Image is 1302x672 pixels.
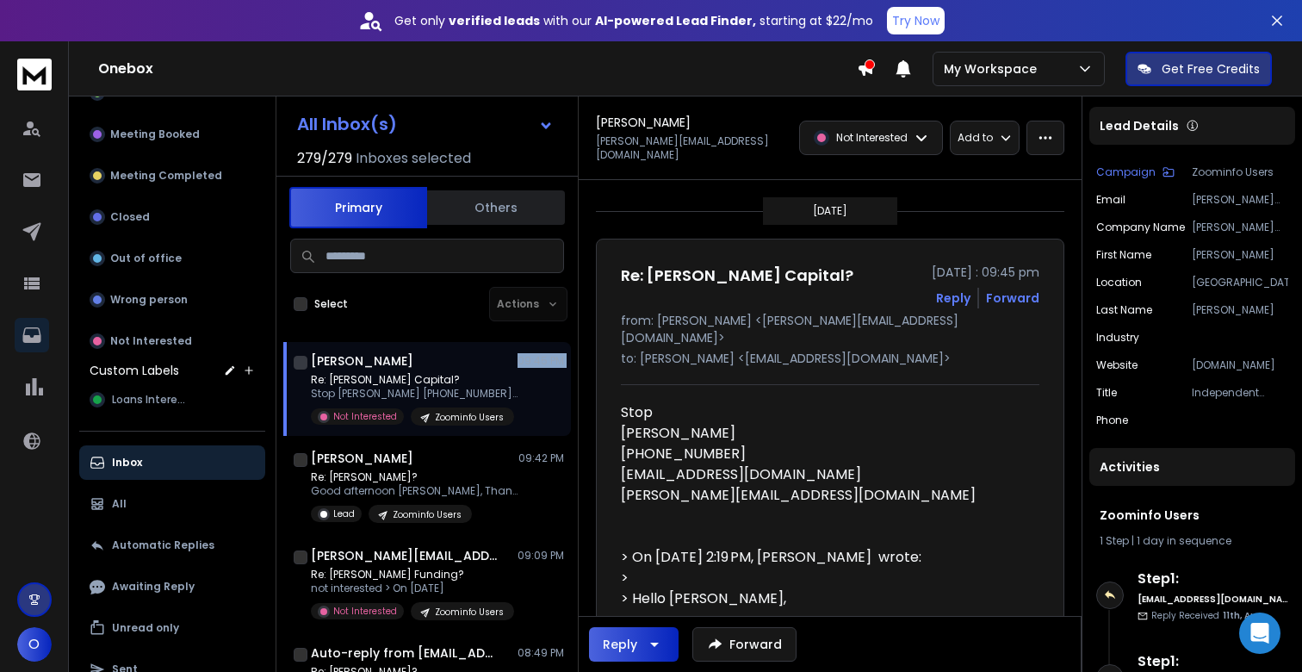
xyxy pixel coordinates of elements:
span: 11th, Aug [1223,609,1262,622]
p: [DATE] : 09:45 pm [932,264,1039,281]
p: [DOMAIN_NAME] [1192,358,1288,372]
p: [PERSON_NAME] [1192,303,1288,317]
p: Independent Insurance Agent/Owner [1192,386,1288,400]
p: All [112,497,127,511]
button: Unread only [79,611,265,645]
p: 09:09 PM [518,549,564,563]
p: My Workspace [944,60,1044,78]
span: 1 Step [1100,533,1129,548]
strong: verified leads [449,12,540,29]
p: location [1096,276,1142,289]
p: Meeting Completed [110,169,222,183]
h3: Inboxes selected [356,148,471,169]
h1: Auto-reply from [EMAIL_ADDRESS][DOMAIN_NAME] [311,644,500,662]
h1: [PERSON_NAME] [311,352,413,370]
h1: Zoominfo Users [1100,507,1285,524]
p: Get only with our starting at $22/mo [394,12,873,29]
button: O [17,627,52,662]
button: Try Now [887,7,945,34]
button: All Inbox(s) [283,107,567,141]
button: Out of office [79,241,265,276]
h3: Custom Labels [90,362,179,379]
div: | [1100,534,1285,548]
p: Phone [1096,414,1128,427]
p: 09:42 PM [518,451,564,465]
p: website [1096,358,1138,372]
p: Zoominfo Users [435,411,504,424]
span: Loans Interest [112,393,188,407]
p: Wrong person [110,293,188,307]
span: 279 / 279 [297,148,352,169]
p: Closed [110,210,150,224]
button: Get Free Credits [1125,52,1272,86]
button: All [79,487,265,521]
p: [DATE] [813,204,847,218]
h1: [PERSON_NAME] [596,114,691,131]
div: Forward [986,289,1039,307]
p: Inbox [112,456,142,470]
button: Reply [936,289,970,307]
button: Wrong person [79,283,265,317]
p: Try Now [892,12,939,29]
p: [GEOGRAPHIC_DATA] [1192,276,1288,289]
p: [PERSON_NAME][EMAIL_ADDRESS][DOMAIN_NAME] [596,134,789,162]
p: [PERSON_NAME] [1192,248,1288,262]
button: Meeting Completed [79,159,265,193]
button: Meeting Booked [79,117,265,152]
h1: [PERSON_NAME][EMAIL_ADDRESS][DOMAIN_NAME] [311,547,500,564]
h1: Re: [PERSON_NAME] Capital? [621,264,853,288]
p: Re: [PERSON_NAME] Capital? [311,373,518,387]
button: Loans Interest [79,383,265,417]
div: Open Intercom Messenger [1239,613,1280,654]
p: Reply Received [1151,609,1262,622]
p: 09:45 PM [518,354,564,368]
label: Select [314,297,348,311]
h6: [EMAIL_ADDRESS][DOMAIN_NAME] [1138,593,1288,606]
p: Zoominfo Users [393,508,462,521]
p: Stop [PERSON_NAME] [PHONE_NUMBER] [EMAIL_ADDRESS][DOMAIN_NAME] [311,387,518,401]
div: Reply [603,636,637,653]
p: [PERSON_NAME] Insurance [1192,221,1288,234]
p: Meeting Booked [110,128,200,141]
button: Reply [589,627,679,662]
button: Inbox [79,445,265,480]
span: 1 day in sequence [1137,533,1231,548]
p: Out of office [110,252,182,265]
button: Campaign [1096,165,1175,179]
p: Not Interested [836,131,908,145]
button: Automatic Replies [79,528,265,563]
p: Re: [PERSON_NAME] Funding? [311,568,514,582]
p: Company Name [1096,221,1185,234]
h1: [PERSON_NAME] [311,450,413,467]
h6: Step 1 : [1138,651,1288,672]
p: industry [1096,331,1139,345]
p: Re: [PERSON_NAME]? [311,470,518,484]
p: Last Name [1096,303,1152,317]
p: Unread only [112,621,179,635]
p: Not Interested [110,334,192,348]
p: Not Interested [333,410,397,423]
h6: Step 1 : [1138,569,1288,589]
div: Activities [1089,448,1295,486]
h1: Onebox [98,59,857,79]
p: Awaiting Reply [112,580,195,594]
p: title [1096,386,1117,400]
h1: All Inbox(s) [297,115,397,133]
p: Add to [958,131,993,145]
p: Good afternoon [PERSON_NAME], Thank you [311,484,518,498]
button: Forward [692,627,797,662]
p: Campaign [1096,165,1156,179]
button: Closed [79,200,265,234]
p: Zoominfo Users [1192,165,1288,179]
p: First Name [1096,248,1151,262]
button: Not Interested [79,324,265,358]
p: 08:49 PM [518,646,564,660]
button: Primary [289,187,427,228]
p: Automatic Replies [112,538,214,552]
strong: AI-powered Lead Finder, [595,12,756,29]
p: Not Interested [333,605,397,618]
button: Others [427,189,565,227]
